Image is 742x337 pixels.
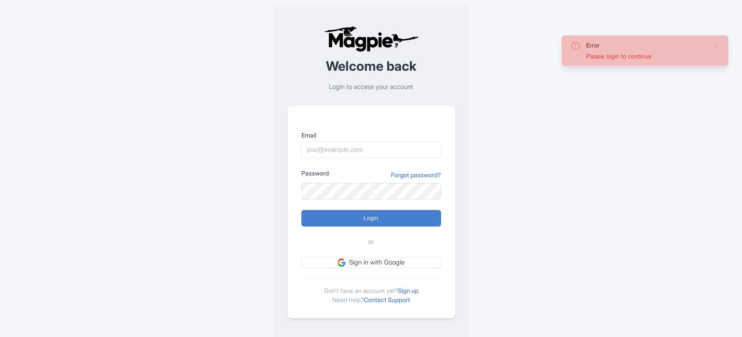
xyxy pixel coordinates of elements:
input: Login [301,210,441,227]
a: Contact Support [364,296,410,303]
div: Please login to continue [586,52,706,61]
h2: Welcome back [287,59,455,73]
a: Sign in with Google [301,257,441,268]
div: Error [586,41,706,50]
span: or [368,237,374,247]
input: you@example.com [301,141,441,158]
label: Password [301,168,329,178]
a: Forgot password? [391,170,441,179]
label: Email [301,131,441,140]
img: google.svg [338,258,345,266]
a: Sign up [398,287,418,294]
img: logo-ab69f6fb50320c5b225c76a69d11143b.png [322,26,420,52]
div: Don't have an account yet? Need help? [301,279,441,304]
p: Login to access your account [287,82,455,92]
button: Close [713,41,720,51]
